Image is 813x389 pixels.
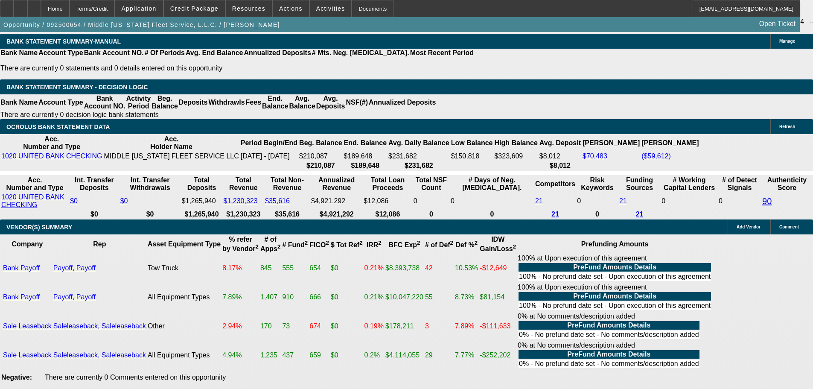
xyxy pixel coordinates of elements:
td: MIDDLE [US_STATE] FLEET SERVICE LLC [104,152,239,161]
a: 21 [535,197,543,205]
th: Period Begin/End [240,135,298,151]
th: # Days of Neg. [MEDICAL_DATA]. [450,176,534,192]
th: # of Detect Signals [718,176,761,192]
b: FICO [309,241,329,249]
th: $231,682 [388,161,450,170]
span: OCROLUS BANK STATEMENT DATA [6,123,110,130]
a: $0 [70,197,78,205]
sup: 2 [359,240,362,246]
th: Acc. Holder Name [104,135,239,151]
td: 73 [282,312,308,340]
b: IRR [367,241,382,249]
a: $0 [120,197,128,205]
th: $1,230,323 [223,210,264,219]
a: 21 [619,197,627,205]
th: $8,012 [539,161,581,170]
div: 100% at Upon execution of this agreement [518,254,712,282]
button: Activities [310,0,352,17]
span: Credit Package [170,5,219,12]
b: Company [12,240,43,248]
div: 0% at No comments/description added [518,313,712,340]
td: 0 [577,193,618,209]
td: $0 [330,283,363,311]
th: Total Deposits [181,176,222,192]
th: Fees [245,94,262,111]
td: $12,086 [363,193,412,209]
th: Bank Account NO. [84,49,144,57]
td: $1,265,940 [181,193,222,209]
th: # Working Capital Lenders [661,176,717,192]
span: Actions [279,5,303,12]
b: % refer by Vendor [222,236,259,252]
span: Resources [232,5,265,12]
th: Beg. Balance [299,135,342,151]
td: -$12,649 [479,254,516,282]
th: $12,086 [363,210,412,219]
td: 2.94% [222,312,259,340]
td: 7.77% [455,341,478,369]
th: Account Type [38,49,84,57]
sup: 2 [513,243,516,250]
td: All Equipment Types [147,341,221,369]
th: End. Balance [262,94,288,111]
th: 0 [413,210,449,219]
td: 0% - No prefund date set - No comments/description added [519,331,699,339]
th: $210,087 [299,161,342,170]
td: 0.19% [364,312,384,340]
span: Opportunity / 092500654 / Middle [US_STATE] Fleet Service, L.L.C. / [PERSON_NAME] [3,21,280,28]
td: 3 [425,312,454,340]
th: Avg. Balance [288,94,315,111]
th: [PERSON_NAME] [582,135,640,151]
sup: 2 [256,243,259,250]
td: 0.21% [364,254,384,282]
td: 1,407 [260,283,281,311]
span: BANK STATEMENT SUMMARY-MANUAL [6,38,121,45]
a: Bank Payoff [3,293,40,301]
a: 1020 UNITED BANK CHECKING [1,152,102,160]
th: Risk Keywords [577,176,618,192]
th: 0 [450,210,534,219]
th: Sum of the Total NSF Count and Total Overdraft Fee Count from Ocrolus [413,176,449,192]
th: [PERSON_NAME] [641,135,699,151]
a: Bank Payoff [3,264,40,272]
span: Bank Statement Summary - Decision Logic [6,84,148,91]
td: 666 [309,283,329,311]
th: Avg. Deposits [316,94,346,111]
th: Authenticity Score [762,176,812,192]
b: PreFund Amounts Details [567,322,650,329]
th: $35,616 [265,210,310,219]
sup: 2 [305,240,308,246]
th: Annualized Revenue [311,176,362,192]
button: Resources [226,0,272,17]
td: -$252,202 [479,341,516,369]
a: $70,483 [583,152,607,160]
th: Total Revenue [223,176,264,192]
b: Def % [455,241,478,249]
b: PreFund Amounts Details [573,292,656,300]
b: PreFund Amounts Details [567,351,650,358]
td: $323,609 [494,152,538,161]
span: Manage [779,39,795,44]
span: Add Vendor [737,225,761,229]
a: Open Ticket [756,17,799,31]
td: 437 [282,341,308,369]
td: $210,087 [299,152,342,161]
th: Funding Sources [619,176,660,192]
th: Most Recent Period [410,49,474,57]
td: 8.73% [455,283,478,311]
sup: 2 [450,240,453,246]
td: $10,047,220 [385,283,424,311]
th: Avg. Deposit [539,135,581,151]
td: 910 [282,283,308,311]
sup: 2 [326,240,329,246]
td: 100% - No prefund date set - Upon execution of this agreement [519,301,711,310]
th: Int. Transfer Withdrawals [120,176,181,192]
th: $0 [70,210,119,219]
th: Int. Transfer Deposits [70,176,119,192]
td: $8,393,738 [385,254,424,282]
div: 100% at Upon execution of this agreement [518,284,712,311]
b: # Fund [282,241,308,249]
td: 0.2% [364,341,384,369]
th: Acc. Number and Type [1,176,69,192]
td: 0% - No prefund date set - No comments/description added [519,360,699,368]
